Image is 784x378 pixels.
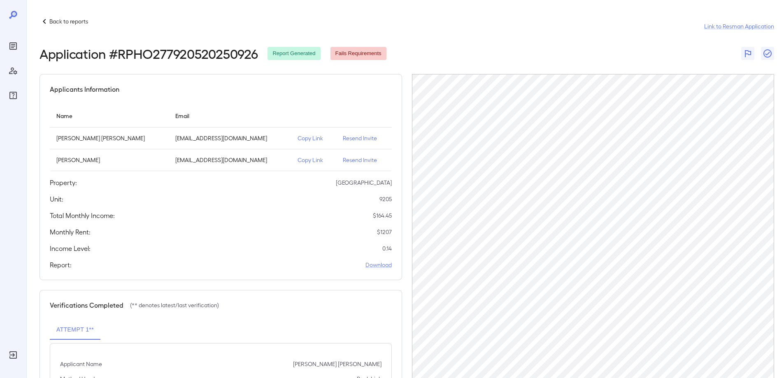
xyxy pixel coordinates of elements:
button: Close Report [761,47,774,60]
p: $ 1207 [377,228,392,236]
p: 9205 [379,195,392,203]
div: Manage Users [7,64,20,77]
h5: Report: [50,260,72,270]
p: [EMAIL_ADDRESS][DOMAIN_NAME] [175,134,285,142]
p: $ 164.45 [373,211,392,220]
button: Attempt 1** [50,320,100,340]
p: Copy Link [298,134,330,142]
h5: Property: [50,178,77,188]
a: Link to Resman Application [704,22,774,30]
th: Email [169,104,291,128]
p: [GEOGRAPHIC_DATA] [336,179,392,187]
p: Resend Invite [343,156,385,164]
p: 0.14 [382,244,392,253]
div: FAQ [7,89,20,102]
a: Download [365,261,392,269]
p: Copy Link [298,156,330,164]
h5: Monthly Rent: [50,227,91,237]
div: Log Out [7,348,20,362]
button: Flag Report [741,47,754,60]
p: Applicant Name [60,360,102,368]
h5: Income Level: [50,243,91,253]
h5: Total Monthly Income: [50,211,115,220]
p: [PERSON_NAME] [PERSON_NAME] [293,360,382,368]
h5: Verifications Completed [50,300,123,310]
p: [EMAIL_ADDRESS][DOMAIN_NAME] [175,156,285,164]
div: Reports [7,39,20,53]
h2: Application # RPHO277920520250926 [40,46,258,61]
p: [PERSON_NAME] [56,156,162,164]
p: [PERSON_NAME] [PERSON_NAME] [56,134,162,142]
th: Name [50,104,169,128]
span: Report Generated [268,50,320,58]
p: (** denotes latest/last verification) [130,301,219,309]
span: Fails Requirements [330,50,386,58]
h5: Applicants Information [50,84,119,94]
h5: Unit: [50,194,63,204]
p: Resend Invite [343,134,385,142]
p: Back to reports [49,17,88,26]
table: simple table [50,104,392,171]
